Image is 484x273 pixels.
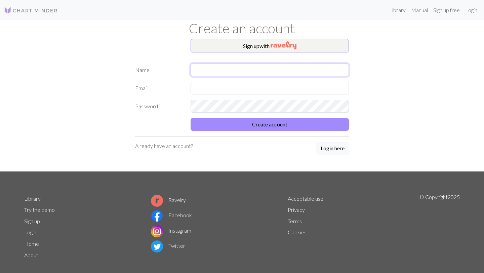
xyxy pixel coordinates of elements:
label: Password [131,100,187,113]
label: Email [131,82,187,94]
p: © Copyright 2025 [419,193,460,261]
a: Sign up free [431,3,462,17]
img: Ravelry logo [151,195,163,207]
button: Sign upwith [191,39,349,52]
a: Home [24,240,39,247]
a: Instagram [151,227,191,234]
a: Login [24,229,36,235]
a: Twitter [151,242,185,249]
img: Instagram logo [151,225,163,237]
a: Library [387,3,408,17]
a: Login [462,3,480,17]
img: Facebook logo [151,210,163,222]
label: Name [131,64,187,76]
a: About [24,252,38,258]
h1: Create an account [20,20,464,36]
img: Logo [4,6,58,14]
a: Ravelry [151,197,186,203]
button: Create account [191,118,349,131]
a: Try the demo [24,206,55,213]
p: Already have an account? [135,142,193,150]
a: Sign up [24,218,40,224]
a: Acceptable use [288,195,323,202]
a: Library [24,195,41,202]
img: Twitter logo [151,240,163,252]
a: Terms [288,218,302,224]
a: Cookies [288,229,307,235]
a: Manual [408,3,431,17]
a: Privacy [288,206,305,213]
img: Ravelry [271,41,296,49]
button: Login here [316,142,349,155]
a: Facebook [151,212,192,218]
